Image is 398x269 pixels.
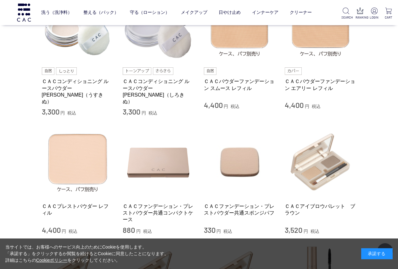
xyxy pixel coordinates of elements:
[123,203,194,223] a: ＣＡＣファンデーション・プレストパウダー共通コンパクトケース
[356,15,365,20] p: RANKING
[42,203,114,216] a: ＣＡＣプレストパウダー レフィル
[223,229,232,234] span: 税込
[252,5,278,20] a: インナーケア
[204,100,223,109] span: 4,400
[62,229,66,234] span: 円
[69,229,77,234] span: 税込
[370,15,379,20] p: LOGIN
[36,258,68,263] a: Cookieポリシー
[153,67,174,75] img: さらさら
[285,100,304,109] span: 4,400
[142,110,146,115] span: 円
[356,8,365,20] a: RANKING
[123,78,194,105] a: ＣＡＣコンディショニング ルースパウダー [PERSON_NAME]（しろきぬ）
[285,78,356,92] a: ＣＡＣパウダーファンデーション エアリー レフィル
[42,225,61,234] span: 4,400
[16,3,32,21] img: logo
[285,225,302,234] span: 3,520
[149,110,157,115] span: 税込
[123,67,151,75] img: トーンアップ
[224,104,228,109] span: 円
[42,67,55,75] img: 自然
[304,229,308,234] span: 円
[384,8,393,20] a: CART
[216,229,221,234] span: 円
[204,126,276,198] img: ＣＡＣファンデーション・プレストパウダー共通スポンジパフ
[123,225,135,234] span: 880
[42,78,114,105] a: ＣＡＣコンディショニング ルースパウダー [PERSON_NAME]（うすきぬ）
[290,5,312,20] a: クリーナー
[219,5,241,20] a: 日やけ止め
[384,15,393,20] p: CART
[60,110,65,115] span: 円
[204,67,217,75] img: 自然
[231,104,239,109] span: 税込
[285,126,356,198] img: ＣＡＣアイブロウパレット ブラウン
[130,5,170,20] a: 守る（ローション）
[42,107,59,116] span: 3,300
[5,244,169,264] div: 当サイトでは、お客様へのサービス向上のためにCookieを使用します。 「承諾する」をクリックするか閲覧を続けるとCookieに同意したことになります。 詳細はこちらの をクリックしてください。
[56,67,77,75] img: しっとり
[370,8,379,20] a: LOGIN
[181,5,207,20] a: メイクアップ
[341,8,350,20] a: SEARCH
[285,67,302,75] img: カバー
[311,229,319,234] span: 税込
[312,104,321,109] span: 税込
[67,110,76,115] span: 税込
[42,126,114,198] img: ＣＡＣプレストパウダー レフィル
[361,248,393,259] div: 承諾する
[204,225,216,234] span: 330
[136,229,141,234] span: 円
[305,104,309,109] span: 円
[204,203,276,216] a: ＣＡＣファンデーション・プレストパウダー共通スポンジパフ
[341,15,350,20] p: SEARCH
[123,107,140,116] span: 3,300
[83,5,119,20] a: 整える（パック）
[285,203,356,216] a: ＣＡＣアイブロウパレット ブラウン
[123,126,194,198] img: ＣＡＣファンデーション・プレストパウダー共通コンパクトケース
[143,229,152,234] span: 税込
[204,78,276,92] a: ＣＡＣパウダーファンデーション スムース レフィル
[41,5,72,20] a: 洗う（洗浄料）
